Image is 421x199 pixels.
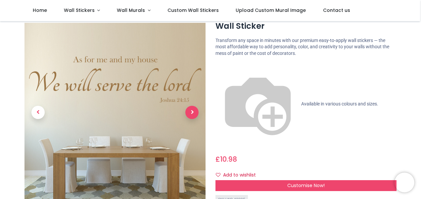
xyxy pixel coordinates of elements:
span: Customise Now! [287,182,325,189]
span: Contact us [323,7,350,14]
p: Transform any space in minutes with our premium easy-to-apply wall stickers — the most affordable... [215,37,397,57]
button: Add to wishlistAdd to wishlist [215,170,261,181]
a: Next [178,50,206,175]
span: Custom Wall Stickers [167,7,219,14]
iframe: Brevo live chat [395,173,414,192]
span: Wall Murals [117,7,145,14]
a: Previous [24,50,52,175]
span: Previous [31,106,45,119]
span: Next [185,106,199,119]
span: Upload Custom Mural Image [236,7,306,14]
span: Home [33,7,47,14]
span: 10.98 [220,154,237,164]
span: Wall Stickers [64,7,95,14]
span: £ [215,154,237,164]
i: Add to wishlist [216,173,220,177]
img: color-wheel.png [215,62,300,146]
span: Available in various colours and sizes. [301,101,378,106]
